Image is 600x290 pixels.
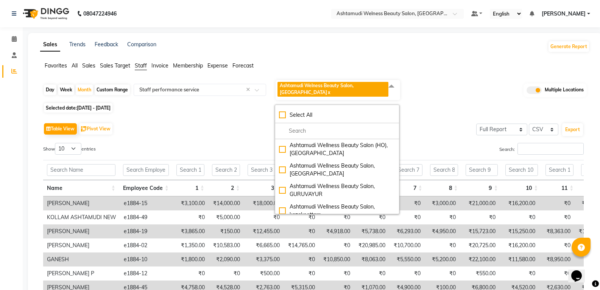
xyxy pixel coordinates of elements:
[43,196,120,210] td: [PERSON_NAME]
[19,3,71,24] img: logo
[209,252,244,266] td: ₹2,090.00
[173,266,209,281] td: ₹0
[460,224,499,238] td: ₹15,723.00
[207,62,228,69] span: Expense
[354,238,389,252] td: ₹20,985.00
[499,210,539,224] td: ₹0
[43,180,119,196] th: Name: activate to sort column ascending
[426,180,462,196] th: 8: activate to sort column ascending
[232,62,254,69] span: Forecast
[354,210,389,224] td: ₹0
[47,164,115,176] input: Search Name
[319,238,354,252] td: ₹0
[246,86,252,94] span: Clear all
[76,85,93,95] div: Month
[79,123,112,135] button: Pivot View
[173,210,209,224] td: ₹0
[319,210,354,224] td: ₹0
[539,224,574,238] td: ₹8,363.00
[279,127,395,135] input: multiselect-search
[462,180,502,196] th: 9: activate to sort column ascending
[389,252,424,266] td: ₹5,550.00
[389,238,424,252] td: ₹10,700.00
[424,266,460,281] td: ₹0
[119,180,173,196] th: Employee Code: activate to sort column ascending
[123,164,169,176] input: Search Employee Code
[55,143,81,155] select: Showentries
[389,210,424,224] td: ₹0
[460,252,499,266] td: ₹22,100.00
[208,180,244,196] th: 2: activate to sort column ascending
[209,238,244,252] td: ₹10,583.00
[77,105,111,111] span: [DATE] - [DATE]
[43,238,120,252] td: [PERSON_NAME]
[517,143,584,155] input: Search:
[209,196,244,210] td: ₹14,000.00
[499,143,584,155] label: Search:
[354,266,389,281] td: ₹0
[545,86,584,94] span: Multiple Locations
[209,210,244,224] td: ₹5,000.00
[244,266,284,281] td: ₹500.00
[209,224,244,238] td: ₹150.00
[43,252,120,266] td: GANESH
[284,266,319,281] td: ₹0
[120,210,173,224] td: e1884-49
[120,238,173,252] td: e1884-02
[244,252,284,266] td: ₹3,375.00
[542,10,586,18] span: [PERSON_NAME]
[244,210,284,224] td: ₹0
[460,210,499,224] td: ₹0
[389,196,424,210] td: ₹0
[389,266,424,281] td: ₹0
[120,196,173,210] td: e1884-15
[430,164,458,176] input: Search 8
[549,41,589,52] button: Generate Report
[44,85,56,95] div: Day
[43,266,120,281] td: [PERSON_NAME] P
[466,164,498,176] input: Search 9
[539,266,574,281] td: ₹0
[424,196,460,210] td: ₹3,000.00
[279,141,395,157] div: Ashtamudi Wellness Beauty Salon (HO), [GEOGRAPHIC_DATA]
[460,238,499,252] td: ₹20,725.00
[127,41,156,48] a: Comparison
[505,164,538,176] input: Search 10
[502,180,542,196] th: 10: activate to sort column ascending
[391,180,426,196] th: 7: activate to sort column ascending
[44,103,112,113] span: Selected date:
[81,126,87,132] img: pivot.png
[120,252,173,266] td: e1884-10
[460,266,499,281] td: ₹550.00
[284,252,319,266] td: ₹0
[354,224,389,238] td: ₹5,738.00
[539,238,574,252] td: ₹0
[539,210,574,224] td: ₹0
[244,238,284,252] td: ₹6,665.00
[394,164,422,176] input: Search 7
[279,162,395,178] div: Ashtamudi Wellness Beauty Salon, [GEOGRAPHIC_DATA]
[244,196,284,210] td: ₹18,000.00
[499,238,539,252] td: ₹16,200.00
[173,62,203,69] span: Membership
[82,62,95,69] span: Sales
[499,196,539,210] td: ₹16,200.00
[499,266,539,281] td: ₹0
[279,182,395,198] div: Ashtamudi Wellness Beauty Salon, GURUVAYUR
[120,266,173,281] td: e1884-12
[244,180,284,196] th: 3: activate to sort column ascending
[43,143,96,155] label: Show entries
[248,164,280,176] input: Search 3
[424,224,460,238] td: ₹4,950.00
[284,210,319,224] td: ₹0
[43,224,120,238] td: [PERSON_NAME]
[284,238,319,252] td: ₹14,765.00
[58,85,74,95] div: Week
[244,224,284,238] td: ₹12,455.00
[568,260,592,282] iframe: chat widget
[209,266,244,281] td: ₹0
[44,123,77,135] button: Table View
[43,210,120,224] td: KOLLAM ASHTAMUDI NEW
[319,224,354,238] td: ₹4,918.00
[279,111,395,119] div: Select All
